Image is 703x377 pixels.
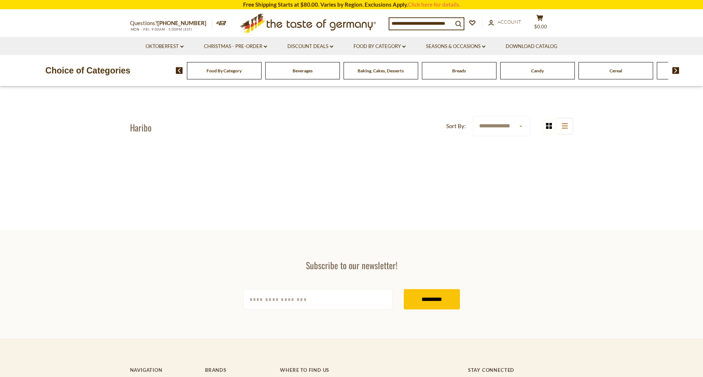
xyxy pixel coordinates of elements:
a: Click here for details. [408,1,460,8]
p: Questions? [130,18,212,28]
a: Download Catalog [506,42,557,51]
a: [PHONE_NUMBER] [157,20,207,26]
a: Food By Category [207,68,242,73]
a: Breads [452,68,466,73]
h4: Stay Connected [468,367,573,373]
img: previous arrow [176,67,183,74]
h3: Subscribe to our newsletter! [243,260,460,271]
h4: Brands [205,367,273,373]
span: $0.00 [534,24,547,30]
a: Christmas - PRE-ORDER [204,42,267,51]
span: MON - FRI, 9:00AM - 5:00PM (EST) [130,27,193,31]
a: Oktoberfest [146,42,184,51]
a: Seasons & Occasions [426,42,485,51]
h4: Navigation [130,367,198,373]
img: next arrow [672,67,679,74]
a: Food By Category [354,42,406,51]
h1: Haribo [130,122,151,133]
a: Discount Deals [287,42,333,51]
h4: Where to find us [280,367,438,373]
a: Candy [531,68,544,73]
a: Beverages [293,68,313,73]
span: Account [498,19,521,25]
a: Account [488,18,521,26]
a: Baking, Cakes, Desserts [358,68,404,73]
label: Sort By: [446,121,466,131]
a: Cereal [610,68,622,73]
button: $0.00 [529,14,551,33]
